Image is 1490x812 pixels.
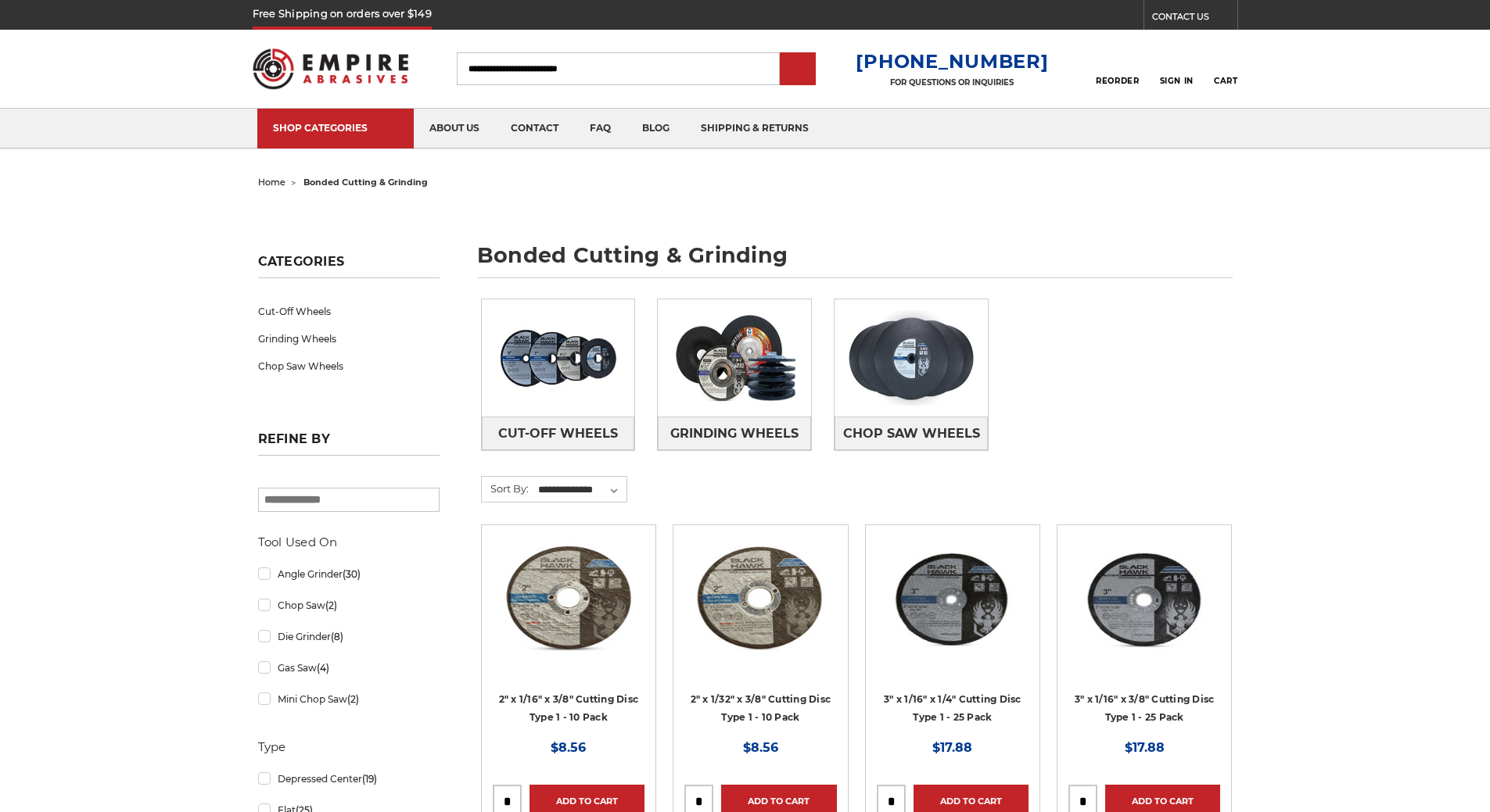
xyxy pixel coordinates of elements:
[258,431,440,456] h5: Refine by
[495,109,574,148] a: contact
[1096,52,1139,85] a: Reorder
[347,693,359,705] span: (2)
[258,592,440,619] a: Chop Saw(2)
[658,299,811,417] img: Grinding Wheels
[258,325,440,352] a: Grinding Wheels
[498,420,618,447] span: Cut-Off Wheels
[658,417,811,450] a: Grinding Wheels
[1125,740,1165,755] span: $17.88
[258,738,440,757] h5: Type
[1160,76,1194,86] span: Sign In
[258,533,440,552] h5: Tool Used On
[317,662,329,674] span: (4)
[258,254,440,278] h5: Categories
[843,420,980,447] span: Chop Saw Wheels
[1214,52,1237,86] a: Cart
[627,109,685,148] a: blog
[835,417,988,450] a: Chop Saw Wheels
[414,109,495,148] a: about us
[258,177,285,188] a: home
[835,299,988,417] img: Chop Saw Wheels
[743,740,778,755] span: $8.56
[670,420,799,447] span: Grinding Wheels
[856,77,1048,88] p: FOR QUESTIONS OR INQUIRIES
[258,685,440,713] a: Mini Chop Saw(2)
[574,109,627,148] a: faq
[482,477,529,500] label: Sort By:
[932,740,972,755] span: $17.88
[536,478,627,502] select: Sort By:
[685,109,824,148] a: shipping & returns
[343,568,361,580] span: (30)
[684,536,836,661] img: 2" x 1/32" x 3/8" Cut Off Wheel
[258,560,440,588] a: Angle Grinder(30)
[1068,536,1220,736] a: 3" x 1/16" x 3/8" Cutting Disc
[493,536,644,736] a: 2" x 1/16" x 3/8" Cut Off Wheel
[258,654,440,681] a: Gas Saw(4)
[362,773,377,785] span: (19)
[877,536,1029,661] img: 3” x .0625” x 1/4” Die Grinder Cut-Off Wheels by Black Hawk Abrasives
[258,623,440,650] a: Die Grinder(8)
[257,109,414,148] a: SHOP CATEGORIES
[482,417,635,450] a: Cut-Off Wheels
[273,122,398,134] div: SHOP CATEGORIES
[325,599,337,611] span: (2)
[253,38,409,99] img: Empire Abrasives
[1068,536,1220,661] img: 3" x 1/16" x 3/8" Cutting Disc
[331,631,343,642] span: (8)
[477,245,1233,278] h1: bonded cutting & grinding
[1096,76,1139,86] span: Reorder
[551,740,586,755] span: $8.56
[684,536,836,736] a: 2" x 1/32" x 3/8" Cut Off Wheel
[877,536,1029,736] a: 3” x .0625” x 1/4” Die Grinder Cut-Off Wheels by Black Hawk Abrasives
[258,298,440,325] a: Cut-Off Wheels
[493,536,644,661] img: 2" x 1/16" x 3/8" Cut Off Wheel
[1214,76,1237,86] span: Cart
[303,177,428,188] span: bonded cutting & grinding
[258,765,440,792] a: Depressed Center(19)
[258,352,440,380] a: Chop Saw Wheels
[1152,8,1237,30] a: CONTACT US
[482,299,635,417] img: Cut-Off Wheels
[856,50,1048,73] a: [PHONE_NUMBER]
